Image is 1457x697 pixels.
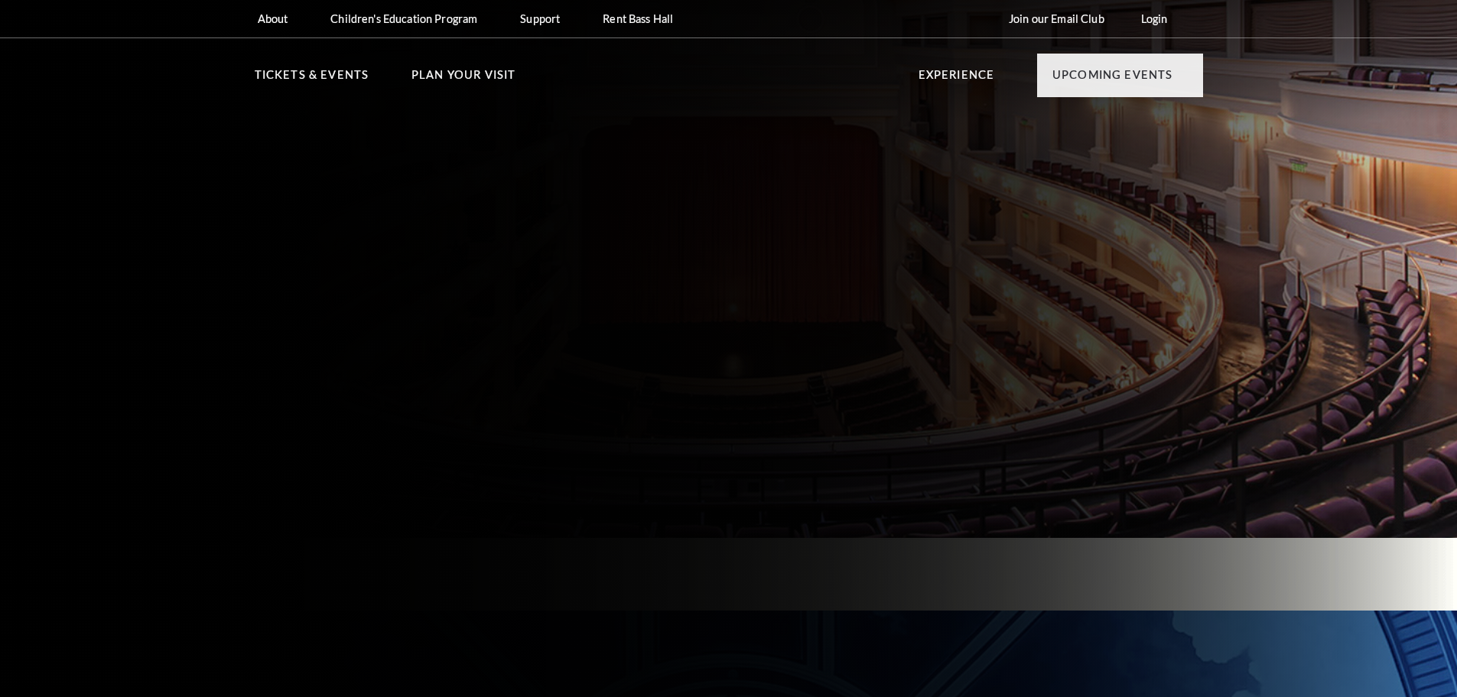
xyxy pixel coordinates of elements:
[1052,66,1173,93] p: Upcoming Events
[258,12,288,25] p: About
[411,66,516,93] p: Plan Your Visit
[603,12,673,25] p: Rent Bass Hall
[330,12,477,25] p: Children's Education Program
[255,66,369,93] p: Tickets & Events
[919,66,995,93] p: Experience
[520,12,560,25] p: Support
